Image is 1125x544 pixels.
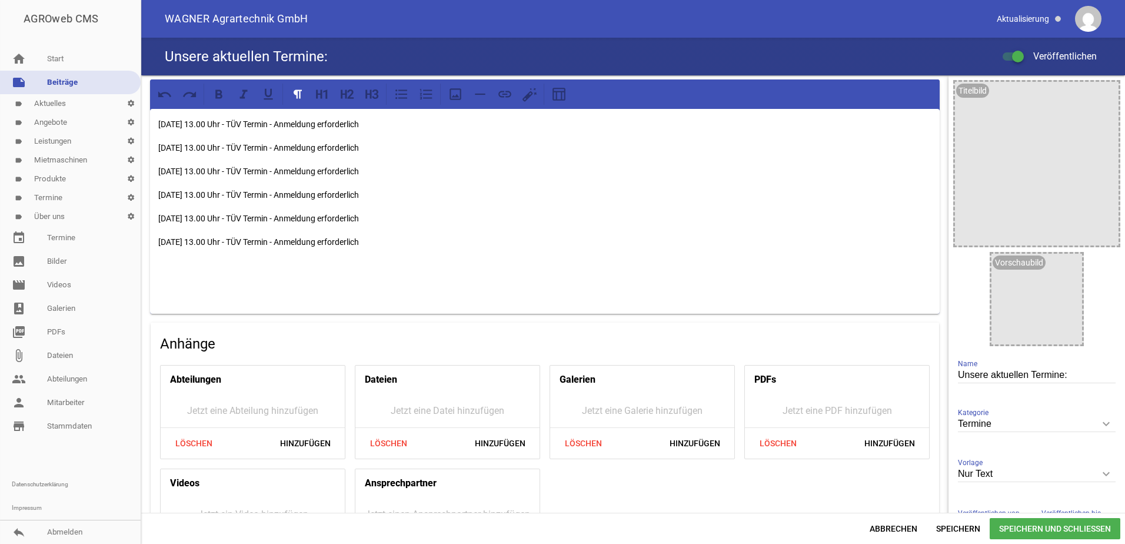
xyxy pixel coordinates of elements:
[15,157,22,164] i: label
[465,433,535,454] span: Hinzufügen
[860,518,927,539] span: Abbrechen
[1041,507,1101,519] span: Veröffentlichen bis
[158,117,931,131] p: [DATE] 13.00 Uhr - TÜV Termin - Anmeldung erforderlich
[158,164,931,178] p: [DATE] 13.00 Uhr - TÜV Termin - Anmeldung erforderlich
[158,211,931,225] p: [DATE] 13.00 Uhr - TÜV Termin - Anmeldung erforderlich
[121,207,141,226] i: settings
[365,370,397,389] h4: Dateien
[560,370,595,389] h4: Galerien
[12,419,26,433] i: store_mall_directory
[550,394,734,427] div: Jetzt eine Galerie hinzufügen
[745,394,929,427] div: Jetzt eine PDF hinzufügen
[555,433,611,454] span: Löschen
[121,94,141,113] i: settings
[12,325,26,339] i: picture_as_pdf
[660,433,730,454] span: Hinzufügen
[750,433,806,454] span: Löschen
[161,394,345,427] div: Jetzt eine Abteilung hinzufügen
[121,113,141,132] i: settings
[15,194,22,202] i: label
[1097,465,1116,483] i: keyboard_arrow_down
[121,151,141,170] i: settings
[121,132,141,151] i: settings
[12,525,26,539] i: reply
[12,254,26,268] i: image
[170,370,221,389] h4: Abteilungen
[161,497,345,531] div: Jetzt ein Video hinzufügen
[365,474,437,493] h4: Ansprechpartner
[12,349,26,363] i: attach_file
[158,235,931,249] p: [DATE] 13.00 Uhr - TÜV Termin - Anmeldung erforderlich
[990,518,1120,539] span: Speichern und Schließen
[956,84,989,98] div: Titelbild
[355,394,540,427] div: Jetzt eine Datei hinzufügen
[12,301,26,316] i: photo_album
[1097,414,1116,433] i: keyboard_arrow_down
[993,256,1046,270] div: Vorschaubild
[15,213,22,221] i: label
[855,433,924,454] span: Hinzufügen
[121,170,141,188] i: settings
[271,433,340,454] span: Hinzufügen
[158,188,931,202] p: [DATE] 13.00 Uhr - TÜV Termin - Anmeldung erforderlich
[165,14,308,24] span: WAGNER Agrartechnik GmbH
[12,231,26,245] i: event
[15,119,22,127] i: label
[15,138,22,145] i: label
[754,370,776,389] h4: PDFs
[12,278,26,292] i: movie
[165,433,222,454] span: Löschen
[165,47,328,66] h4: Unsere aktuellen Termine:
[15,175,22,183] i: label
[958,507,1020,519] span: Veröffentlichen von
[360,433,417,454] span: Löschen
[1019,51,1097,62] span: Veröffentlichen
[15,100,22,108] i: label
[12,52,26,66] i: home
[121,188,141,207] i: settings
[158,141,931,155] p: [DATE] 13.00 Uhr - TÜV Termin - Anmeldung erforderlich
[160,334,930,353] h4: Anhänge
[12,396,26,410] i: person
[12,75,26,89] i: note
[927,518,990,539] span: Speichern
[355,497,540,531] div: Jetzt einen Ansprechpartner hinzufügen
[170,474,199,493] h4: Videos
[12,372,26,386] i: people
